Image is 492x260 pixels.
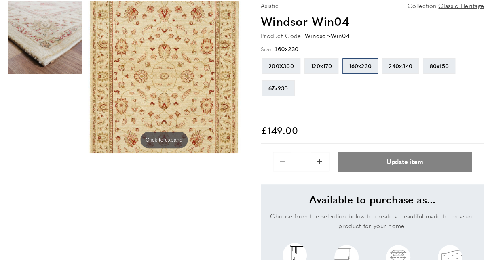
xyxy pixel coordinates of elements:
img: product photo [88,1,241,153]
button: Remove 1 from quantity [274,153,291,170]
div: 240x340 [389,63,412,69]
span: Update item [386,158,423,165]
div: 120x170 [311,63,332,69]
img: product photo [8,1,82,74]
span: 160x230 [274,44,298,54]
span: £149.00 [261,123,298,137]
p: Choose from the selection below to create a beautiful made to measure product for your home. [269,211,476,231]
a: product photo [8,1,82,147]
h2: Available to purchase as... [269,192,476,207]
a: Classic Heritage [438,1,484,10]
button: Update item [338,152,472,172]
strong: Product Code [261,31,303,40]
div: 200X300 [268,63,294,69]
button: Add 1 to quantity [311,153,328,170]
div: Windsor-Win04 [305,31,350,40]
div: 80x150 [429,63,449,69]
div: 67x230 [268,85,288,92]
p: Collection: [408,1,484,10]
a: product photoClick to expand [88,1,241,153]
h1: Windsor Win04 [261,13,484,29]
p: Asiatic [261,1,279,10]
div: 160x230 [349,63,372,69]
div: Size [260,56,485,101]
span: Size [261,45,271,53]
